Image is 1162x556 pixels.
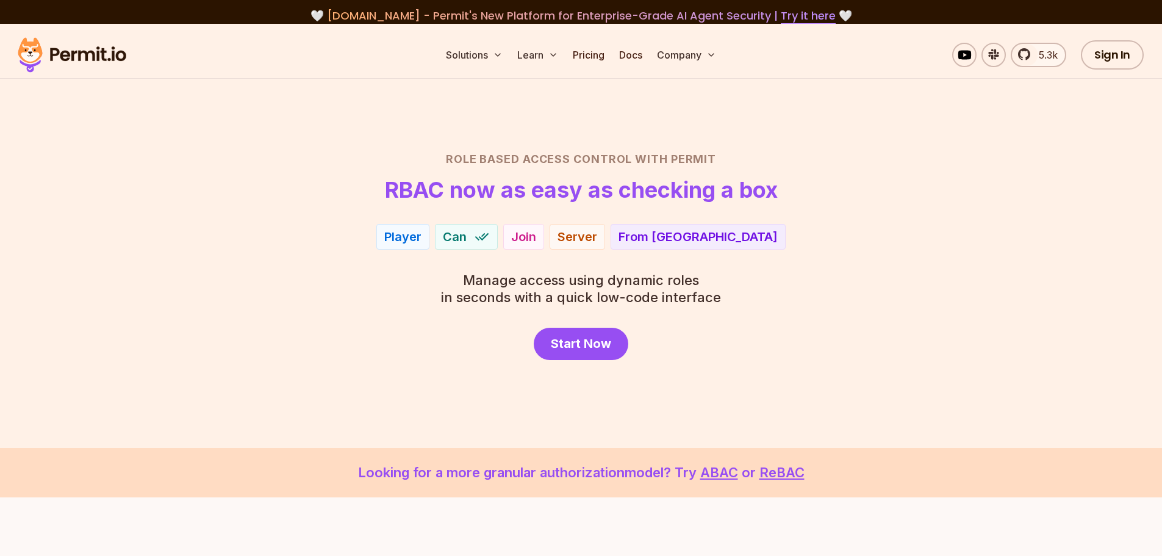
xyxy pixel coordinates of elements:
a: 5.3k [1011,43,1066,67]
h2: Role Based Access Control [154,151,1008,168]
a: ReBAC [759,464,805,480]
span: 5.3k [1031,48,1058,62]
div: Server [558,228,597,245]
button: Company [652,43,721,67]
a: Try it here [781,8,836,24]
button: Learn [512,43,563,67]
span: [DOMAIN_NAME] - Permit's New Platform for Enterprise-Grade AI Agent Security | [327,8,836,23]
span: with Permit [635,151,716,168]
div: 🤍 🤍 [29,7,1133,24]
p: in seconds with a quick low-code interface [441,272,721,306]
a: Start Now [534,328,628,360]
img: Permit logo [12,34,132,76]
span: Can [443,228,467,245]
a: Docs [614,43,647,67]
span: Manage access using dynamic roles [441,272,721,289]
p: Looking for a more granular authorization model? Try or [29,463,1133,483]
button: Solutions [441,43,507,67]
a: Pricing [568,43,609,67]
h1: RBAC now as easy as checking a box [385,178,778,202]
span: Start Now [551,335,611,352]
div: Player [384,228,421,245]
div: From [GEOGRAPHIC_DATA] [619,228,778,245]
a: Sign In [1081,40,1144,70]
div: Join [511,228,536,245]
a: ABAC [700,464,738,480]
